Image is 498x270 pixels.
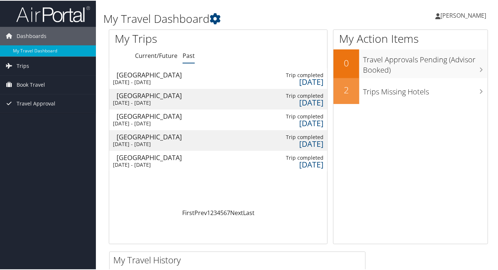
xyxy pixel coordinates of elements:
h3: Travel Approvals Pending (Advisor Booked) [363,50,488,75]
h3: Trips Missing Hotels [363,82,488,96]
img: airportal-logo.png [16,5,90,22]
span: Travel Approval [17,94,55,112]
a: 5 [220,208,224,216]
div: [DATE] [274,98,324,105]
div: [DATE] - [DATE] [113,140,248,147]
div: Trip completed [274,92,324,98]
a: 1 [207,208,210,216]
div: Trip completed [274,154,324,160]
a: 6 [224,208,227,216]
a: First [182,208,194,216]
span: Trips [17,56,29,75]
a: 4 [217,208,220,216]
span: Book Travel [17,75,45,93]
div: [GEOGRAPHIC_DATA] [117,153,252,160]
div: [GEOGRAPHIC_DATA] [117,133,252,139]
a: 3 [214,208,217,216]
div: Trip completed [274,71,324,78]
div: [DATE] [274,119,324,126]
div: Trip completed [274,133,324,140]
div: [GEOGRAPHIC_DATA] [117,71,252,77]
div: Trip completed [274,112,324,119]
a: [PERSON_NAME] [435,4,494,26]
div: [GEOGRAPHIC_DATA] [117,112,252,119]
a: Last [243,208,255,216]
h2: My Travel History [113,253,365,266]
a: 7 [227,208,230,216]
span: [PERSON_NAME] [440,11,486,19]
h2: 0 [333,56,359,69]
div: [DATE] - [DATE] [113,161,248,167]
a: 0Travel Approvals Pending (Advisor Booked) [333,49,488,77]
div: [GEOGRAPHIC_DATA] [117,91,252,98]
span: Dashboards [17,26,46,45]
a: Past [183,51,195,59]
div: [DATE] [274,160,324,167]
h1: My Trips [115,30,231,46]
div: [DATE] - [DATE] [113,99,248,105]
div: [DATE] - [DATE] [113,78,248,85]
a: Next [230,208,243,216]
h1: My Action Items [333,30,488,46]
h1: My Travel Dashboard [103,10,363,26]
h2: 2 [333,83,359,96]
a: Current/Future [135,51,177,59]
div: [DATE] [274,140,324,146]
a: 2 [210,208,214,216]
div: [DATE] [274,78,324,84]
a: Prev [194,208,207,216]
div: [DATE] - [DATE] [113,120,248,126]
a: 2Trips Missing Hotels [333,77,488,103]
